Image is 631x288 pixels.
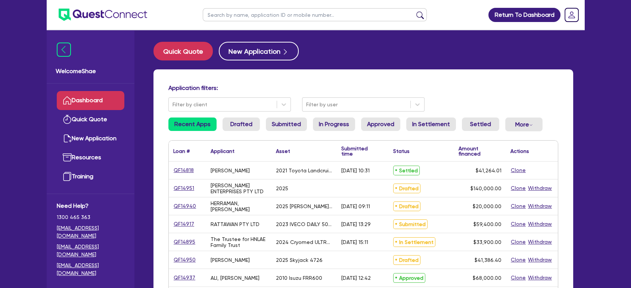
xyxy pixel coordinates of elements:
div: 2024 Cryomed ULTRAFORMER III System UF3 [276,239,332,245]
button: Dropdown toggle [505,118,543,131]
span: Approved [393,273,425,283]
button: Clone [510,220,526,228]
div: Applicant [211,148,234,154]
span: 1300 465 363 [57,213,124,221]
button: Clone [510,256,526,264]
span: Settled [393,166,420,175]
div: 2010 Isuzu FRR600 [276,275,322,281]
a: In Settlement [406,118,456,131]
div: Status [393,148,410,154]
span: $140,000.00 [470,185,501,191]
a: Quick Quote [57,110,124,129]
div: [DATE] 13:29 [341,221,371,227]
input: Search by name, application ID or mobile number... [203,8,427,21]
div: Amount financed [459,146,501,156]
a: QF14950 [173,256,196,264]
a: Approved [361,118,400,131]
button: Clone [510,273,526,282]
a: Drafted [223,118,260,131]
div: HERRAMAN, [PERSON_NAME] [211,200,267,212]
img: icon-menu-close [57,43,71,57]
button: Clone [510,184,526,192]
a: Quick Quote [153,42,219,60]
button: Clone [510,238,526,246]
img: new-application [63,134,72,143]
div: [PERSON_NAME] [211,257,250,263]
span: $20,000.00 [473,203,501,209]
a: Submitted [266,118,307,131]
img: quest-connect-logo-blue [59,9,147,21]
div: [PERSON_NAME] [211,168,250,173]
div: Actions [510,148,529,154]
button: Quick Quote [153,42,213,60]
a: QF14917 [173,220,195,228]
span: Drafted [393,201,420,211]
span: Welcome Shae [56,67,125,76]
button: Withdraw [528,220,552,228]
div: 2025 [276,185,288,191]
img: training [63,172,72,181]
a: Return To Dashboard [488,8,560,22]
button: Withdraw [528,256,552,264]
img: quick-quote [63,115,72,124]
a: Training [57,167,124,186]
button: Withdraw [528,273,552,282]
div: 2021 Toyota Landcruiser [276,168,332,173]
a: Settled [462,118,499,131]
div: RATTAWAN PTY LTD [211,221,259,227]
button: Withdraw [528,202,552,210]
a: QF14895 [173,238,196,246]
span: Drafted [393,184,420,193]
a: New Application [57,129,124,148]
div: [PERSON_NAME] ENTERPRISES PTY LTD [211,182,267,194]
span: Submitted [393,219,428,229]
span: $68,000.00 [473,275,501,281]
span: $41,264.01 [476,168,501,173]
div: ALI, [PERSON_NAME] [211,275,259,281]
a: QF14818 [173,166,194,175]
div: 2023 IVECO DAILY 50C18 [276,221,332,227]
a: [EMAIL_ADDRESS][DOMAIN_NAME] [57,224,124,240]
button: Withdraw [528,184,552,192]
div: [DATE] 09:11 [341,203,370,209]
span: $33,900.00 [473,239,501,245]
span: $41,386.40 [475,257,501,263]
h4: Application filters: [168,84,558,91]
a: Dashboard [57,91,124,110]
div: [DATE] 12:42 [341,275,371,281]
a: QF14951 [173,184,195,192]
a: In Progress [313,118,355,131]
a: [EMAIL_ADDRESS][DOMAIN_NAME] [57,262,124,277]
button: Clone [510,166,526,175]
a: QF14937 [173,273,196,282]
div: The Trustee for HNLAE Family Trust [211,236,267,248]
div: Asset [276,148,290,154]
button: New Application [219,42,299,60]
div: Loan # [173,148,190,154]
div: [DATE] 15:11 [341,239,368,245]
img: resources [63,153,72,162]
a: Resources [57,148,124,167]
span: $59,400.00 [473,221,501,227]
a: Recent Apps [168,118,217,131]
button: Withdraw [528,238,552,246]
span: In Settlement [393,237,435,247]
div: 2025 [PERSON_NAME] Jolion Facelift Premium 4x2 [276,203,332,209]
a: QF14940 [173,202,196,210]
span: Need Help? [57,201,124,210]
span: Drafted [393,255,420,265]
div: 2025 Skyjack 4726 [276,257,323,263]
div: Submitted time [341,146,377,156]
div: [DATE] 10:31 [341,168,370,173]
a: [EMAIL_ADDRESS][DOMAIN_NAME] [57,243,124,259]
button: Clone [510,202,526,210]
a: Dropdown toggle [562,5,581,25]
